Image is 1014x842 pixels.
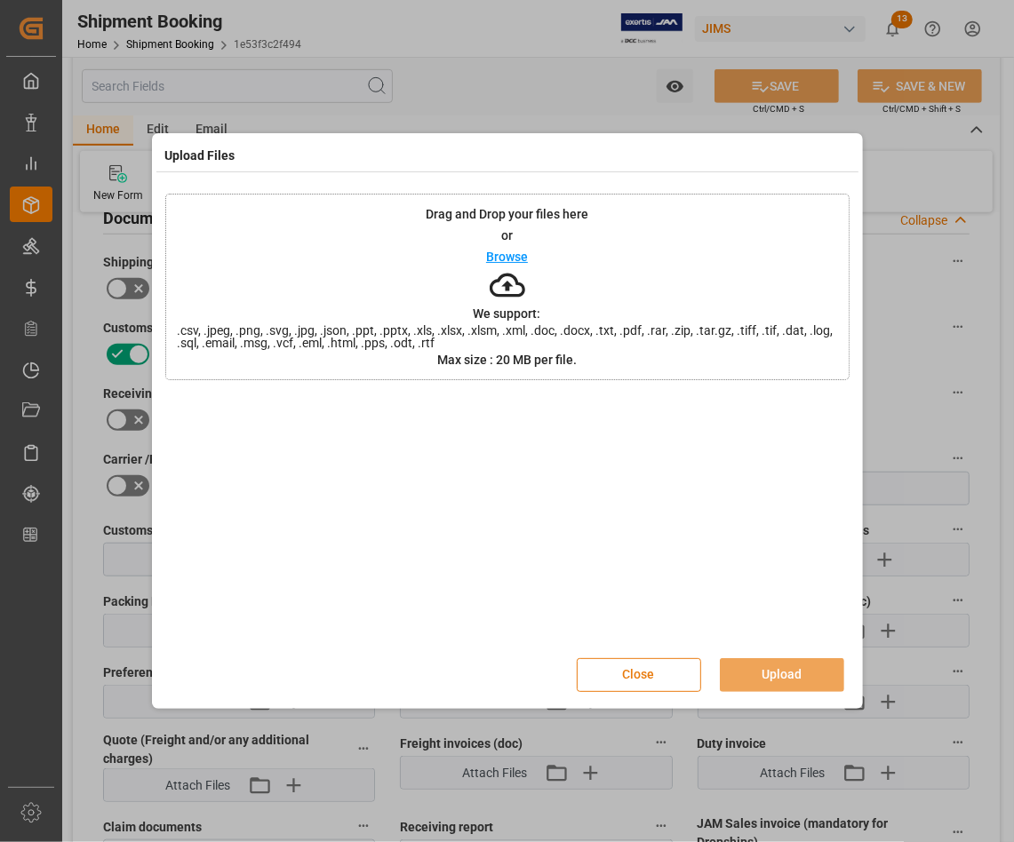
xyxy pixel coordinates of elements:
[437,353,577,366] p: Max size : 20 MB per file.
[165,147,236,165] h4: Upload Files
[474,307,541,320] p: We support:
[486,250,528,263] p: Browse
[166,324,849,349] span: .csv, .jpeg, .png, .svg, .jpg, .json, .ppt, .pptx, .xls, .xlsx, .xlsm, .xml, .doc, .docx, .txt, ....
[720,658,844,692] button: Upload
[426,208,588,220] p: Drag and Drop your files here
[577,658,701,692] button: Close
[165,194,850,380] div: Drag and Drop your files hereorBrowseWe support:.csv, .jpeg, .png, .svg, .jpg, .json, .ppt, .pptx...
[501,229,513,242] p: or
